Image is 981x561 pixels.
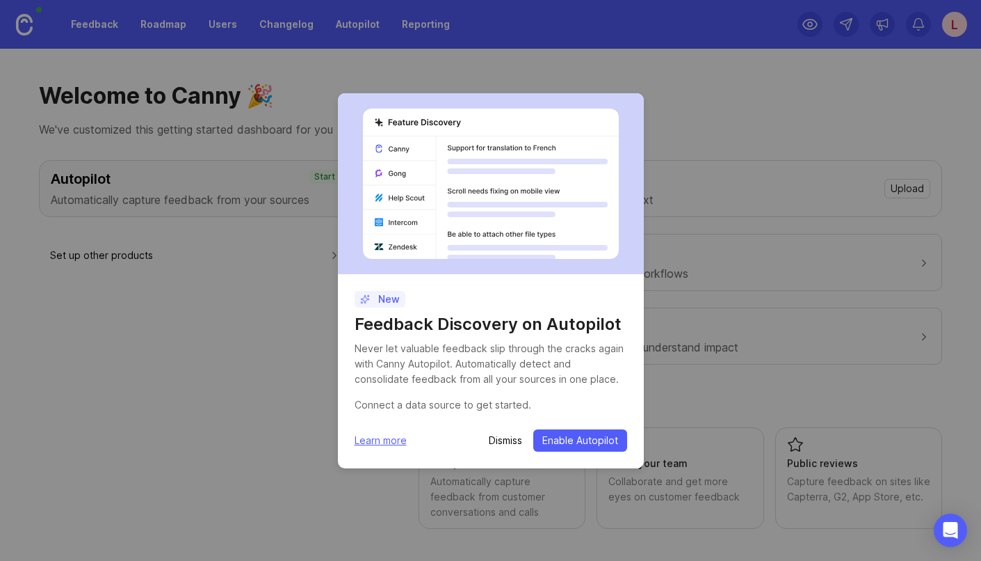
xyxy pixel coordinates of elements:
button: Dismiss [489,434,522,448]
img: autopilot-456452bdd303029aca878276f8eef889.svg [363,109,619,259]
div: Connect a data source to get started. [355,397,627,413]
div: Open Intercom Messenger [934,514,967,547]
p: New [360,292,400,306]
a: Learn more [355,433,407,448]
div: Never let valuable feedback slip through the cracks again with Canny Autopilot. Automatically det... [355,341,627,387]
button: Enable Autopilot [533,429,627,452]
h1: Feedback Discovery on Autopilot [355,313,627,335]
span: Enable Autopilot [542,434,618,448]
